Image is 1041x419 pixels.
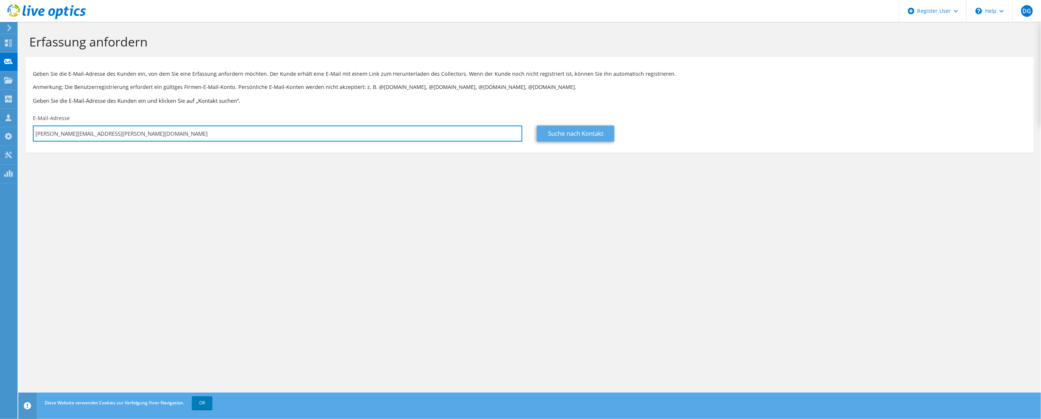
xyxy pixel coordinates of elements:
[976,8,982,14] svg: \n
[45,400,184,406] span: Diese Website verwendet Cookies zur Verfolgung Ihrer Navigation.
[33,115,70,122] label: E-Mail-Adresse
[192,396,212,409] a: OK
[33,70,1026,78] p: Geben Sie die E-Mail-Adresse des Kunden ein, von dem Sie eine Erfassung anfordern möchten. Der Ku...
[1021,5,1033,17] span: DG
[537,126,614,142] a: Suche nach Kontakt
[33,83,1026,91] p: Anmerkung: Die Benutzerregistrierung erfordert ein gültiges Firmen-E-Mail-Konto. Persönliche E-Ma...
[33,97,1026,105] h3: Geben Sie die E-Mail-Adresse des Kunden ein und klicken Sie auf „Kontakt suchen“.
[29,34,1026,49] h1: Erfassung anfordern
